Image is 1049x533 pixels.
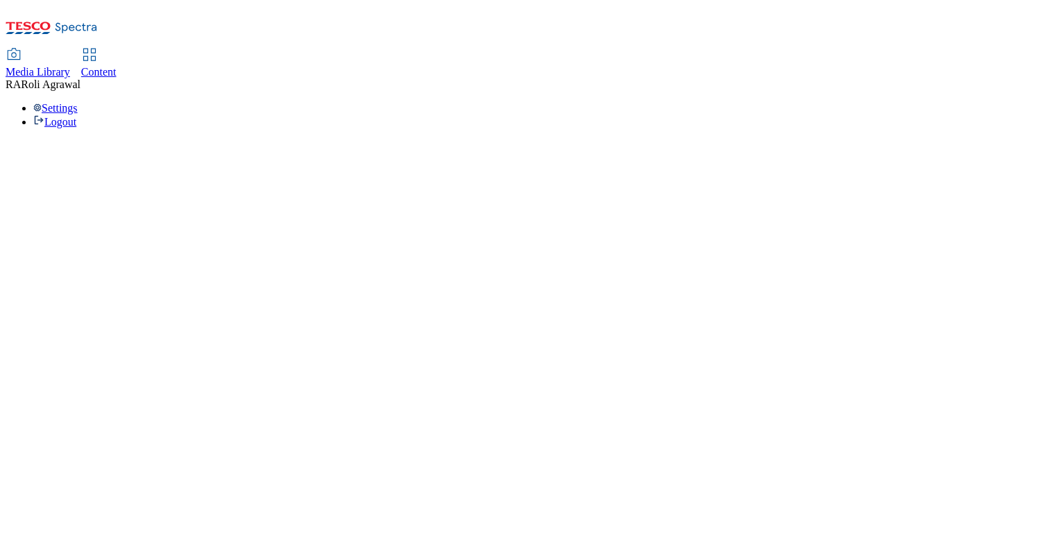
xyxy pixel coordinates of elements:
a: Media Library [6,49,70,78]
a: Settings [33,102,78,114]
a: Content [81,49,117,78]
span: Media Library [6,66,70,78]
span: Content [81,66,117,78]
span: RA [6,78,21,90]
a: Logout [33,116,76,128]
span: Roli Agrawal [21,78,80,90]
